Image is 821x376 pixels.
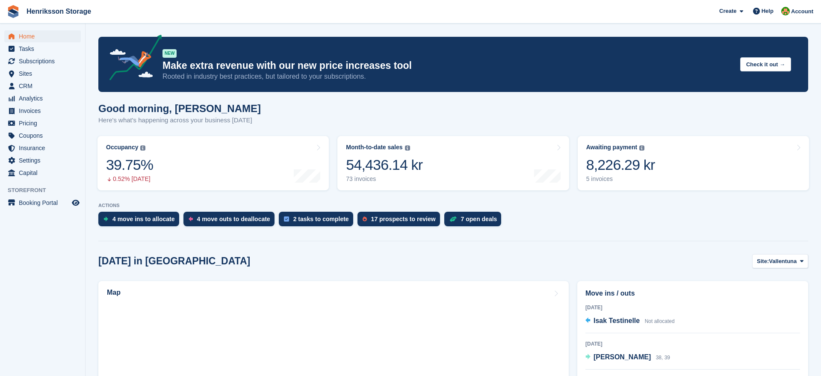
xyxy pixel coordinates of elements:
div: 0.52% [DATE] [106,175,153,183]
div: 7 open deals [461,216,497,222]
div: 4 move outs to deallocate [197,216,270,222]
img: prospect-51fa495bee0391a8d652442698ab0144808aea92771e9ea1ae160a38d050c398.svg [363,216,367,222]
a: Occupancy 39.75% 0.52% [DATE] [97,136,329,190]
a: menu [4,43,81,55]
div: 17 prospects to review [371,216,436,222]
h2: Move ins / outs [585,288,800,299]
div: 4 move ins to allocate [112,216,175,222]
a: 7 open deals [444,212,506,231]
span: Sites [19,68,70,80]
span: Invoices [19,105,70,117]
div: Month-to-date sales [346,144,402,151]
span: CRM [19,80,70,92]
span: Settings [19,154,70,166]
span: Help [762,7,774,15]
a: menu [4,130,81,142]
span: [PERSON_NAME] [594,353,651,361]
div: 54,436.14 kr [346,156,422,174]
a: 4 move ins to allocate [98,212,183,231]
div: NEW [162,49,177,58]
span: Vallentuna [769,257,797,266]
img: deal-1b604bf984904fb50ccaf53a9ad4b4a5d6e5aea283cecdc64d6e3604feb123c2.svg [449,216,457,222]
a: menu [4,68,81,80]
button: Check it out → [740,57,791,71]
span: Coupons [19,130,70,142]
img: icon-info-grey-7440780725fd019a000dd9b08b2336e03edf1995a4989e88bcd33f0948082b44.svg [140,145,145,151]
a: menu [4,154,81,166]
img: stora-icon-8386f47178a22dfd0bd8f6a31ec36ba5ce8667c1dd55bd0f319d3a0aa187defe.svg [7,5,20,18]
button: Site: Vallentuna [752,254,808,268]
a: menu [4,80,81,92]
a: menu [4,142,81,154]
div: 8,226.29 kr [586,156,655,174]
span: Tasks [19,43,70,55]
p: Here's what's happening across your business [DATE] [98,115,261,125]
img: move_outs_to_deallocate_icon-f764333ba52eb49d3ac5e1228854f67142a1ed5810a6f6cc68b1a99e826820c5.svg [189,216,193,222]
p: Make extra revenue with our new price increases tool [162,59,733,72]
div: 39.75% [106,156,153,174]
div: Occupancy [106,144,138,151]
a: [PERSON_NAME] 38, 39 [585,352,670,363]
span: Home [19,30,70,42]
a: menu [4,55,81,67]
a: Awaiting payment 8,226.29 kr 5 invoices [578,136,809,190]
a: menu [4,167,81,179]
span: Storefront [8,186,85,195]
a: menu [4,197,81,209]
span: Analytics [19,92,70,104]
a: Isak Testinelle Not allocated [585,316,675,327]
a: menu [4,30,81,42]
a: 2 tasks to complete [279,212,357,231]
h1: Good morning, [PERSON_NAME] [98,103,261,114]
span: Pricing [19,117,70,129]
span: Booking Portal [19,197,70,209]
div: 5 invoices [586,175,655,183]
p: ACTIONS [98,203,808,208]
p: Rooted in industry best practices, but tailored to your subscriptions. [162,72,733,81]
a: Month-to-date sales 54,436.14 kr 73 invoices [337,136,569,190]
div: [DATE] [585,340,800,348]
img: icon-info-grey-7440780725fd019a000dd9b08b2336e03edf1995a4989e88bcd33f0948082b44.svg [639,145,644,151]
img: task-75834270c22a3079a89374b754ae025e5fb1db73e45f91037f5363f120a921f8.svg [284,216,289,222]
a: menu [4,92,81,104]
img: move_ins_to_allocate_icon-fdf77a2bb77ea45bf5b3d319d69a93e2d87916cf1d5bf7949dd705db3b84f3ca.svg [103,216,108,222]
h2: [DATE] in [GEOGRAPHIC_DATA] [98,255,250,267]
div: [DATE] [585,304,800,311]
span: Insurance [19,142,70,154]
h2: Map [107,289,121,296]
span: 38, 39 [656,355,670,361]
span: Isak Testinelle [594,317,640,324]
img: icon-info-grey-7440780725fd019a000dd9b08b2336e03edf1995a4989e88bcd33f0948082b44.svg [405,145,410,151]
span: Capital [19,167,70,179]
span: Subscriptions [19,55,70,67]
a: menu [4,117,81,129]
div: 2 tasks to complete [293,216,349,222]
a: menu [4,105,81,117]
a: Henriksson Storage [23,4,95,18]
div: Awaiting payment [586,144,638,151]
span: Create [719,7,736,15]
a: 4 move outs to deallocate [183,212,279,231]
span: Not allocated [645,318,675,324]
img: Mikael Holmström [781,7,790,15]
a: 17 prospects to review [357,212,444,231]
span: Site: [757,257,769,266]
a: Preview store [71,198,81,208]
img: price-adjustments-announcement-icon-8257ccfd72463d97f412b2fc003d46551f7dbcb40ab6d574587a9cd5c0d94... [102,35,162,83]
span: Account [791,7,813,16]
div: 73 invoices [346,175,422,183]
